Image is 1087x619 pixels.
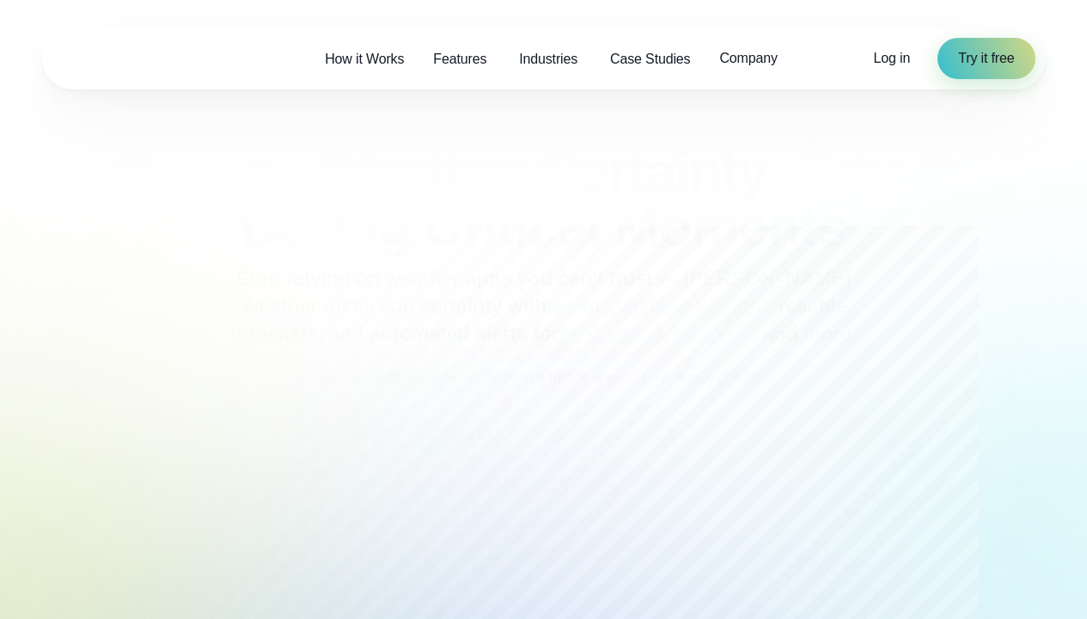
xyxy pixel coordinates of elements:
span: Industries [519,49,577,70]
span: Case Studies [610,49,690,70]
a: How it Works [310,41,418,77]
span: Try it free [958,48,1014,69]
a: Try it free [937,38,1035,79]
span: Log in [874,51,911,65]
span: Company [719,48,777,69]
span: How it Works [325,49,404,70]
a: Case Studies [595,41,705,77]
a: Log in [874,48,911,69]
span: Features [433,49,486,70]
